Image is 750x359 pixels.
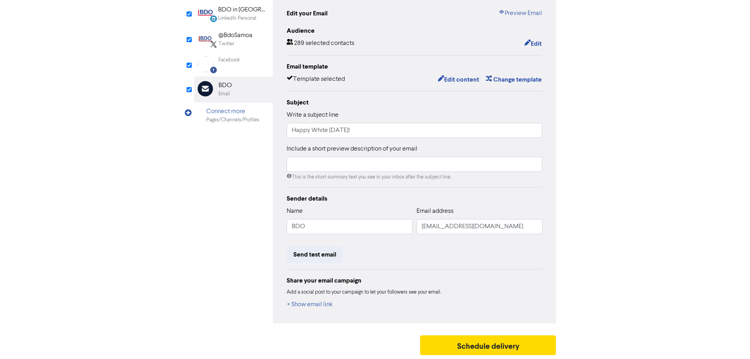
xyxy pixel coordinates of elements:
label: Include a short preview description of your email [287,144,417,154]
div: @BdoSamoa [219,31,252,40]
div: Sender details [287,194,543,203]
button: Edit [524,39,542,49]
div: LinkedinPersonal BDO in [GEOGRAPHIC_DATA]LinkedIn Personal [194,1,273,26]
div: Facebook [219,56,240,64]
img: Twitter [198,31,213,47]
button: Edit content [437,74,480,85]
button: Send test email [287,246,343,263]
label: Email address [417,206,454,216]
div: BDOEmail [194,76,273,102]
div: Subject [287,98,543,107]
a: Preview Email [498,9,542,18]
img: LinkedinPersonal [198,5,213,21]
div: Twitter@BdoSamoaTwitter [194,26,273,52]
label: Write a subject line [287,110,339,120]
div: Email template [287,62,543,71]
div: Facebook Facebook [194,52,273,76]
div: Connect morePages/Channels/Profiles [194,102,273,128]
label: Name [287,206,303,216]
div: BDO in [GEOGRAPHIC_DATA] [218,5,269,15]
div: Edit your Email [287,9,328,18]
button: + Show email link [287,299,333,310]
div: Email [219,90,230,98]
button: Schedule delivery [420,335,556,355]
div: LinkedIn Personal [218,15,256,22]
div: Share your email campaign [287,276,543,285]
div: BDO [219,81,232,90]
div: This is the short summary text you see in your inbox after the subject line. [287,173,543,181]
div: Template selected [287,74,345,85]
img: Facebook [198,56,213,72]
div: Audience [287,26,543,35]
div: Pages/Channels/Profiles [206,116,259,124]
div: 289 selected contacts [287,39,354,49]
div: Twitter [219,40,234,48]
iframe: Chat Widget [711,321,750,359]
div: Add a social post to your campaign to let your followers see your email. [287,288,543,296]
button: Change template [485,74,542,85]
div: Connect more [206,107,259,116]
